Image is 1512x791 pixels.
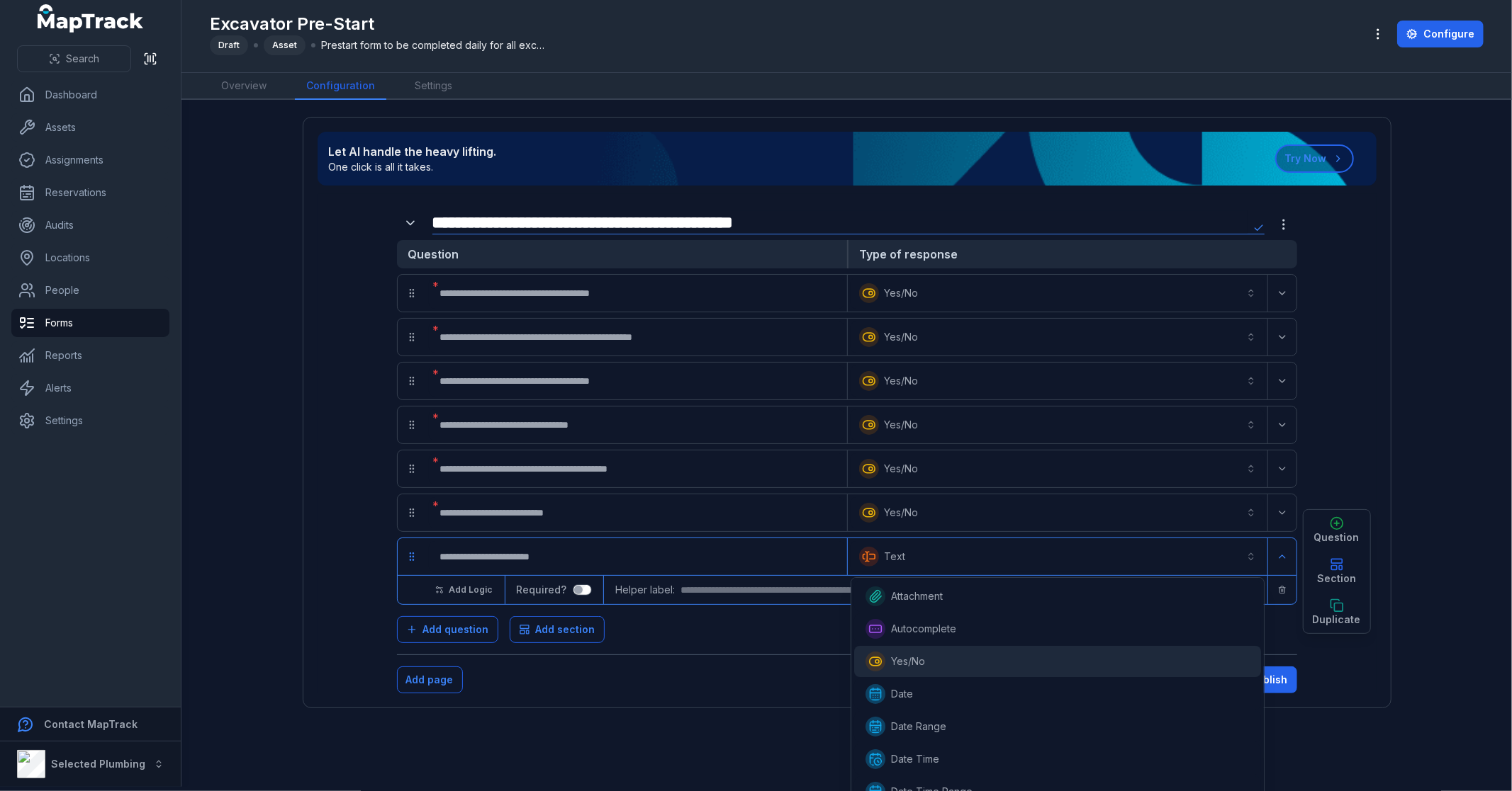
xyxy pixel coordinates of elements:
span: Date [891,687,913,701]
span: Date Range [891,719,946,734]
span: Autocomplete [891,622,956,636]
span: Yes/No [891,654,925,668]
span: Attachment [891,589,943,603]
span: Date Time [891,752,939,766]
button: Text [851,541,1265,572]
